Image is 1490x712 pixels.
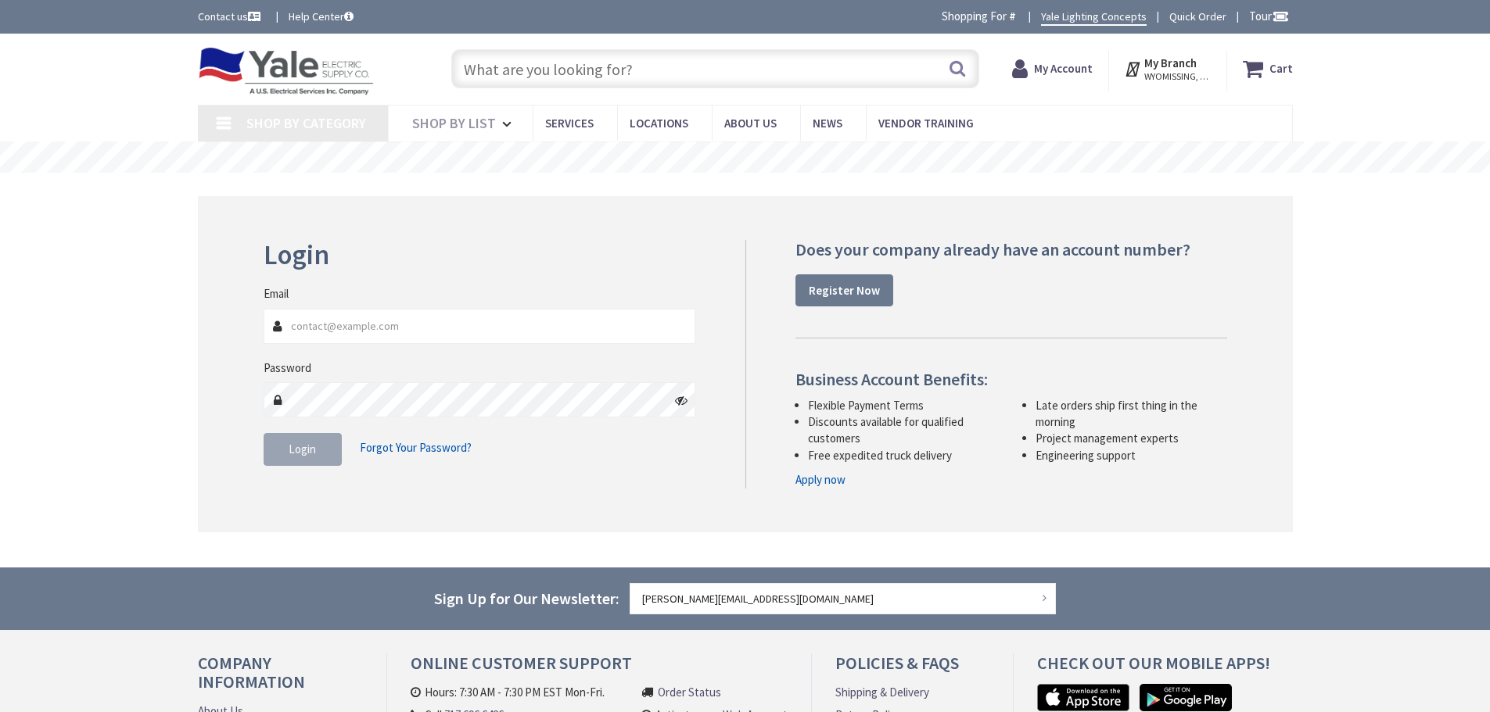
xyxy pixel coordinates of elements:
[434,589,619,608] span: Sign Up for Our Newsletter:
[795,370,1227,388] h4: Business Account Benefits:
[630,116,688,131] span: Locations
[1144,55,1197,70] strong: My Branch
[264,240,696,270] h2: Login
[1036,397,1227,431] li: Late orders ship first thing in the morning
[1249,9,1289,23] span: Tour
[264,309,696,344] input: Email
[411,684,627,700] li: Hours: 7:30 AM - 7:30 PM EST Mon-Fri.
[808,397,1000,413] li: Flexible Payment Terms
[412,114,496,132] span: Shop By List
[835,653,989,684] h4: Policies & FAQs
[1034,61,1093,76] strong: My Account
[198,47,375,95] img: Yale Electric Supply Co.
[545,116,594,131] span: Services
[289,442,316,456] span: Login
[675,394,688,406] i: Click here to show/hide password
[1269,55,1293,83] strong: Cart
[724,116,777,131] span: About Us
[809,283,880,298] strong: Register Now
[1012,55,1093,83] a: My Account
[1124,55,1211,83] div: My Branch WYOMISSING, [GEOGRAPHIC_DATA]
[942,9,1007,23] span: Shopping For
[360,440,472,455] span: Forgot Your Password?
[1009,9,1016,23] strong: #
[813,116,842,131] span: News
[808,447,1000,463] li: Free expedited truck delivery
[1041,9,1147,26] a: Yale Lighting Concepts
[198,653,363,703] h4: Company Information
[289,9,354,24] a: Help Center
[1169,9,1226,24] a: Quick Order
[835,684,929,700] a: Shipping & Delivery
[360,433,472,463] a: Forgot Your Password?
[1243,55,1293,83] a: Cart
[264,285,289,302] label: Email
[1036,447,1227,463] li: Engineering support
[1037,653,1305,684] h4: Check out Our Mobile Apps!
[658,684,721,700] a: Order Status
[411,653,788,684] h4: Online Customer Support
[795,274,893,307] a: Register Now
[264,360,311,376] label: Password
[198,9,264,24] a: Contact us
[264,433,342,466] button: Login
[795,471,846,488] a: Apply now
[630,583,1057,614] input: Enter your email address
[451,49,979,88] input: What are you looking for?
[1144,70,1211,83] span: WYOMISSING, [GEOGRAPHIC_DATA]
[246,114,366,132] span: Shop By Category
[808,413,1000,447] li: Discounts available for qualified customers
[795,240,1227,259] h4: Does your company already have an account number?
[878,116,974,131] span: Vendor Training
[1036,430,1227,446] li: Project management experts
